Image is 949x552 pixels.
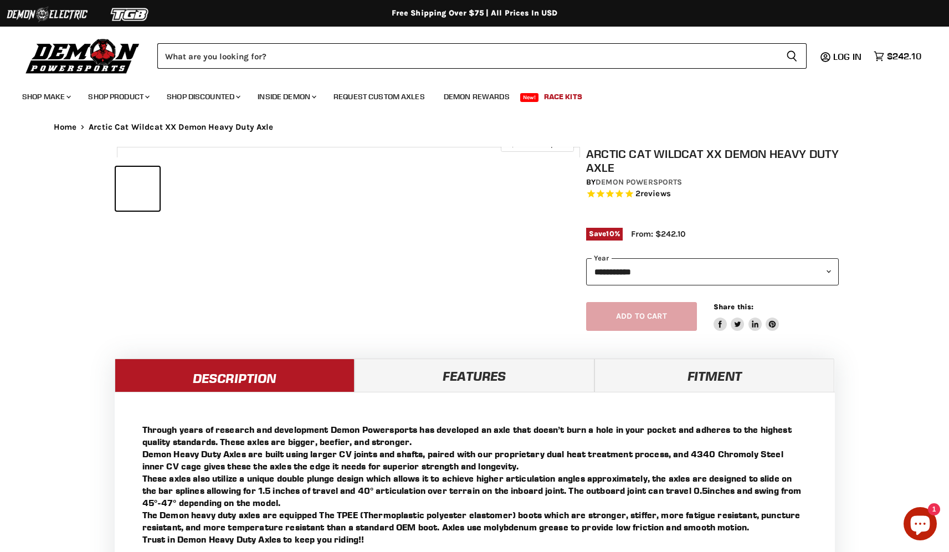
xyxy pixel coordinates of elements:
[714,303,753,311] span: Share this:
[596,177,682,187] a: Demon Powersports
[887,51,921,62] span: $242.10
[586,228,623,240] span: Save %
[506,140,568,148] span: Click to expand
[635,189,671,199] span: 2 reviews
[435,85,518,108] a: Demon Rewards
[520,93,539,102] span: New!
[14,85,78,108] a: Shop Make
[868,48,927,64] a: $242.10
[157,43,777,69] input: Search
[89,4,172,25] img: TGB Logo 2
[586,176,839,188] div: by
[116,167,160,211] button: IMAGE thumbnail
[586,258,839,285] select: year
[606,229,614,238] span: 10
[640,189,671,199] span: reviews
[14,81,919,108] ul: Main menu
[536,85,591,108] a: Race Kits
[158,85,247,108] a: Shop Discounted
[80,85,156,108] a: Shop Product
[828,52,868,62] a: Log in
[32,122,918,132] nav: Breadcrumbs
[115,359,355,392] a: Description
[714,302,779,331] aside: Share this:
[586,147,839,175] h1: Arctic Cat Wildcat XX Demon Heavy Duty Axle
[32,8,918,18] div: Free Shipping Over $75 | All Prices In USD
[586,188,839,200] span: Rated 5.0 out of 5 stars 2 reviews
[157,43,807,69] form: Product
[594,359,834,392] a: Fitment
[777,43,807,69] button: Search
[54,122,77,132] a: Home
[22,36,143,75] img: Demon Powersports
[249,85,323,108] a: Inside Demon
[355,359,594,392] a: Features
[631,229,685,239] span: From: $242.10
[833,51,861,62] span: Log in
[89,122,273,132] span: Arctic Cat Wildcat XX Demon Heavy Duty Axle
[142,423,807,545] p: Through years of research and development Demon Powersports has developed an axle that doesn’t bu...
[325,85,433,108] a: Request Custom Axles
[900,507,940,543] inbox-online-store-chat: Shopify online store chat
[6,4,89,25] img: Demon Electric Logo 2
